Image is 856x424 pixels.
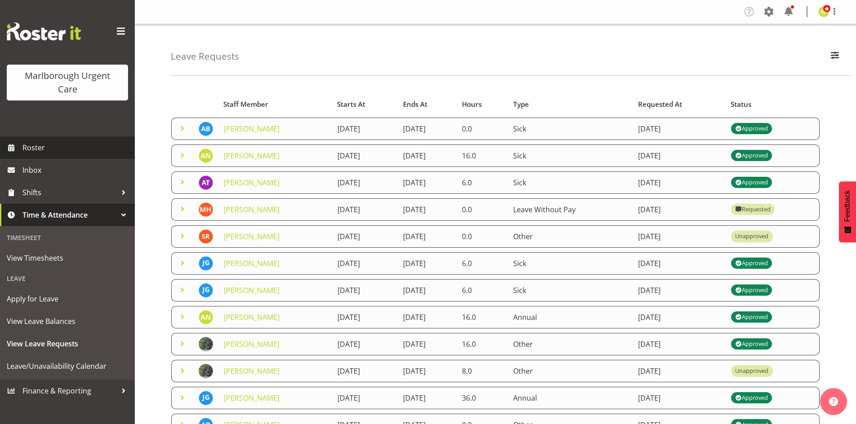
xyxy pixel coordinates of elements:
td: [DATE] [332,306,398,328]
div: Approved [735,150,767,161]
a: [PERSON_NAME] [224,366,279,376]
button: Filter Employees [825,47,844,66]
td: [DATE] [332,171,398,194]
div: Approved [735,312,767,323]
td: 0.0 [457,198,508,221]
td: 0.0 [457,225,508,248]
td: 36.0 [457,387,508,409]
span: Time & Attendance [22,208,117,222]
div: Approved [735,285,767,296]
img: gloria-varghese83ea2632f453239292d4b008d7aa8107.png [199,364,213,378]
span: Inbox [22,163,130,177]
div: Leave [2,269,133,288]
div: Requested [735,204,770,215]
a: [PERSON_NAME] [224,312,279,322]
td: 16.0 [457,306,508,328]
a: [PERSON_NAME] [224,232,279,241]
div: Approved [735,393,767,403]
td: [DATE] [633,118,725,140]
td: 6.0 [457,252,508,275]
td: [DATE] [332,387,398,409]
div: Timesheet [2,228,133,247]
div: Approved [735,123,767,134]
img: margret-hall11842.jpg [199,202,213,217]
td: [DATE] [332,225,398,248]
img: andrew-brooks11834.jpg [199,122,213,136]
td: Other [508,360,633,382]
span: View Leave Requests [7,337,128,350]
div: Marlborough Urgent Care [16,69,119,96]
span: Requested At [638,99,682,109]
h4: Leave Requests [171,51,239,61]
img: Rosterit website logo [7,22,81,40]
span: Leave/Unavailability Calendar [7,359,128,373]
td: [DATE] [633,279,725,302]
img: shivana-ram11822.jpg [199,229,213,244]
img: josephine-godinez11850.jpg [199,283,213,297]
img: sarah-edwards11800.jpg [818,6,829,17]
td: 8.0 [457,360,508,382]
td: [DATE] [332,360,398,382]
td: [DATE] [633,387,725,409]
a: View Timesheets [2,247,133,269]
span: Finance & Reporting [22,384,117,398]
span: Type [513,99,529,109]
td: 16.0 [457,144,508,167]
span: Shifts [22,186,117,199]
span: Feedback [843,190,852,222]
td: Other [508,225,633,248]
span: Status [731,99,751,109]
td: Other [508,333,633,355]
img: help-xxl-2.png [829,397,838,406]
div: Unapproved [735,367,768,375]
a: [PERSON_NAME] [224,285,279,295]
td: [DATE] [633,171,725,194]
td: [DATE] [398,198,457,221]
td: [DATE] [633,306,725,328]
td: [DATE] [332,333,398,355]
span: View Leave Balances [7,315,128,328]
td: Sick [508,279,633,302]
a: Apply for Leave [2,288,133,310]
span: Hours [462,99,482,109]
div: Approved [735,339,767,350]
td: [DATE] [332,144,398,167]
td: [DATE] [398,360,457,382]
td: [DATE] [332,279,398,302]
td: [DATE] [633,144,725,167]
td: [DATE] [398,252,457,275]
td: 0.0 [457,118,508,140]
a: [PERSON_NAME] [224,339,279,349]
a: Leave/Unavailability Calendar [2,355,133,377]
img: gloria-varghese83ea2632f453239292d4b008d7aa8107.png [199,337,213,351]
td: [DATE] [398,333,457,355]
span: Staff Member [223,99,268,109]
a: [PERSON_NAME] [224,258,279,268]
div: Approved [735,258,767,269]
td: Sick [508,171,633,194]
td: [DATE] [332,118,398,140]
button: Feedback - Show survey [839,181,856,242]
td: Annual [508,306,633,328]
td: Sick [508,252,633,275]
td: [DATE] [332,198,398,221]
td: Sick [508,144,633,167]
a: [PERSON_NAME] [224,151,279,161]
span: Ends At [403,99,427,109]
td: [DATE] [332,252,398,275]
td: Sick [508,118,633,140]
a: [PERSON_NAME] [224,124,279,134]
td: 6.0 [457,279,508,302]
img: josephine-godinez11850.jpg [199,256,213,271]
span: Apply for Leave [7,292,128,306]
td: [DATE] [398,306,457,328]
a: [PERSON_NAME] [224,205,279,214]
a: [PERSON_NAME] [224,178,279,188]
td: [DATE] [398,118,457,140]
td: [DATE] [633,333,725,355]
img: agnes-tyson11836.jpg [199,175,213,190]
span: Roster [22,141,130,154]
a: View Leave Balances [2,310,133,332]
td: 6.0 [457,171,508,194]
td: Annual [508,387,633,409]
